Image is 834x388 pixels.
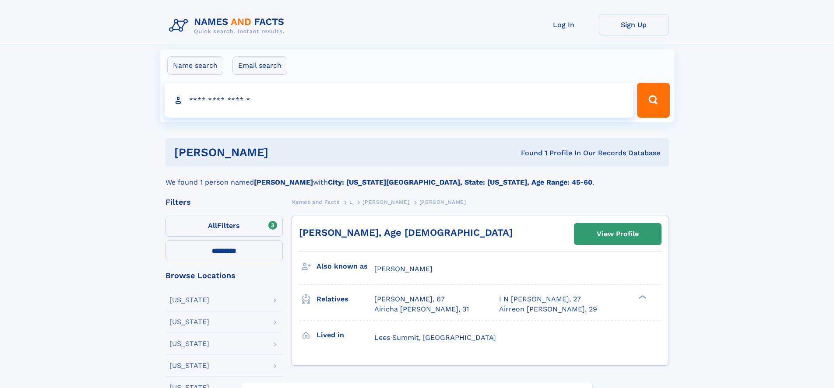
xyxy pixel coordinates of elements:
[374,294,445,304] a: [PERSON_NAME], 67
[362,196,409,207] a: [PERSON_NAME]
[169,318,209,325] div: [US_STATE]
[328,178,592,186] b: City: [US_STATE][GEOGRAPHIC_DATA], State: [US_STATE], Age Range: 45-60
[299,227,513,238] a: [PERSON_NAME], Age [DEMOGRAPHIC_DATA]
[254,178,313,186] b: [PERSON_NAME]
[374,304,469,314] a: Airicha [PERSON_NAME], 31
[167,56,223,75] label: Name search
[374,333,496,342] span: Lees Summit, [GEOGRAPHIC_DATA]
[165,216,283,237] label: Filters
[169,362,209,369] div: [US_STATE]
[637,83,669,118] button: Search Button
[349,196,353,207] a: L
[597,224,639,244] div: View Profile
[292,196,340,207] a: Names and Facts
[317,292,374,307] h3: Relatives
[574,224,661,245] a: View Profile
[165,83,633,118] input: search input
[165,198,283,206] div: Filters
[165,272,283,280] div: Browse Locations
[317,259,374,274] h3: Also known as
[362,199,409,205] span: [PERSON_NAME]
[232,56,287,75] label: Email search
[499,294,581,304] a: I N [PERSON_NAME], 27
[419,199,466,205] span: [PERSON_NAME]
[169,340,209,347] div: [US_STATE]
[165,14,292,38] img: Logo Names and Facts
[317,328,374,343] h3: Lived in
[208,221,217,230] span: All
[174,147,395,158] h1: [PERSON_NAME]
[394,148,660,158] div: Found 1 Profile In Our Records Database
[169,297,209,304] div: [US_STATE]
[499,304,597,314] a: Airreon [PERSON_NAME], 29
[599,14,669,35] a: Sign Up
[637,294,647,300] div: ❯
[165,167,669,188] div: We found 1 person named with .
[374,265,433,273] span: [PERSON_NAME]
[529,14,599,35] a: Log In
[349,199,353,205] span: L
